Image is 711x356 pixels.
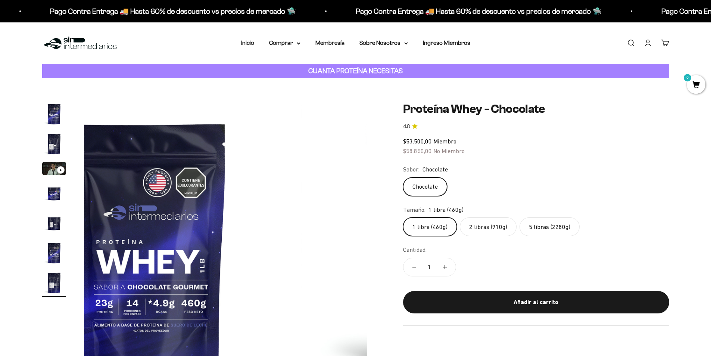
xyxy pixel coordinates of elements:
[308,67,403,75] strong: CUANTA PROTEÍNA NECESITAS
[42,181,66,207] button: Ir al artículo 4
[42,241,66,267] button: Ir al artículo 6
[42,241,66,265] img: Proteína Whey - Chocolate
[315,40,344,46] a: Membresía
[42,102,66,128] button: Ir al artículo 1
[422,165,448,174] span: Chocolate
[42,132,66,158] button: Ir al artículo 2
[48,5,294,17] p: Pago Contra Entrega 🚚 Hasta 60% de descuento vs precios de mercado 🛸
[269,38,300,48] summary: Comprar
[42,271,66,295] img: Proteína Whey - Chocolate
[42,211,66,235] img: Proteína Whey - Chocolate
[42,181,66,205] img: Proteína Whey - Chocolate
[403,102,669,116] h1: Proteína Whey - Chocolate
[418,297,654,307] div: Añadir al carrito
[403,165,420,174] legend: Sabor:
[354,5,600,17] p: Pago Contra Entrega 🚚 Hasta 60% de descuento vs precios de mercado 🛸
[42,162,66,177] button: Ir al artículo 3
[403,148,432,154] span: $58.850,00
[428,205,464,215] span: 1 libra (460g)
[433,138,456,145] span: Miembro
[403,205,425,215] legend: Tamaño:
[434,258,456,276] button: Aumentar cantidad
[423,40,470,46] a: Ingreso Miembros
[403,138,432,145] span: $53.500,00
[403,258,425,276] button: Reducir cantidad
[403,123,410,131] span: 4.8
[42,211,66,237] button: Ir al artículo 5
[403,291,669,313] button: Añadir al carrito
[687,81,705,89] a: 0
[241,40,254,46] a: Inicio
[42,132,66,156] img: Proteína Whey - Chocolate
[433,148,465,154] span: No Miembro
[359,38,408,48] summary: Sobre Nosotros
[403,245,427,255] label: Cantidad:
[403,123,669,131] a: 4.84.8 de 5.0 estrellas
[42,102,66,126] img: Proteína Whey - Chocolate
[42,271,66,297] button: Ir al artículo 7
[683,73,692,82] mark: 0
